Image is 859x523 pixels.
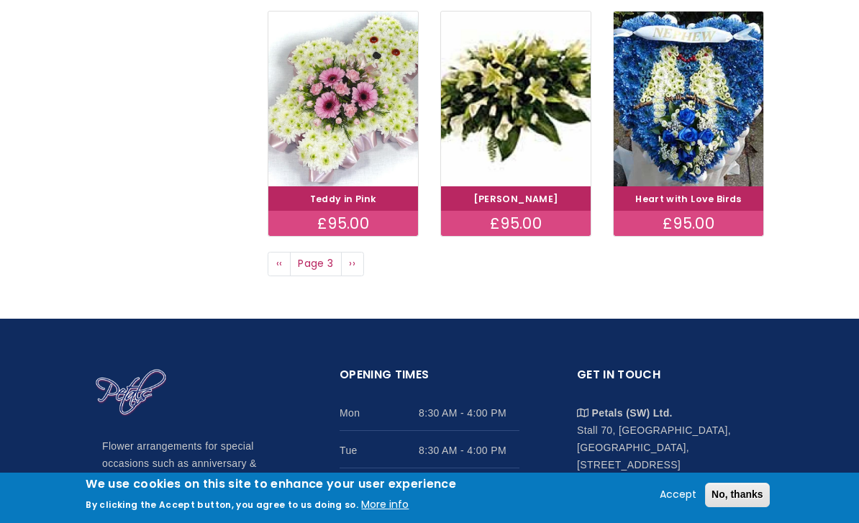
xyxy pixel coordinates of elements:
[268,252,764,276] nav: Page navigation
[654,486,702,504] button: Accept
[577,365,757,394] h2: Get in touch
[473,193,559,205] a: [PERSON_NAME]
[419,442,519,459] span: 8:30 AM - 4:00 PM
[340,365,519,394] h2: Opening Times
[102,438,282,507] p: Flower arrangements for special occasions such as anniversary & birthday, wedding flowers, funera...
[340,468,519,506] li: Wed
[310,193,377,205] a: Teddy in Pink
[86,499,358,511] p: By clicking the Accept button, you agree to us doing so.
[268,211,418,237] div: £95.00
[95,368,167,417] img: Home
[340,431,519,468] li: Tue
[614,12,763,186] img: Heart with Love Birds
[705,483,770,507] button: No, thanks
[349,256,355,270] span: ››
[441,211,591,237] div: £95.00
[614,211,763,237] div: £95.00
[86,476,456,492] h2: We use cookies on this site to enhance your user experience
[276,256,283,270] span: ‹‹
[419,404,519,422] span: 8:30 AM - 4:00 PM
[592,407,673,419] strong: Petals (SW) Ltd.
[290,252,342,276] span: Page 3
[441,12,591,186] img: Lily Spray
[577,394,757,473] li: Stall 70, [GEOGRAPHIC_DATA], [GEOGRAPHIC_DATA], [STREET_ADDRESS]
[340,394,519,431] li: Mon
[268,12,418,186] img: Teddy in Pink
[635,193,741,205] a: Heart with Love Birds
[361,496,409,514] button: More info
